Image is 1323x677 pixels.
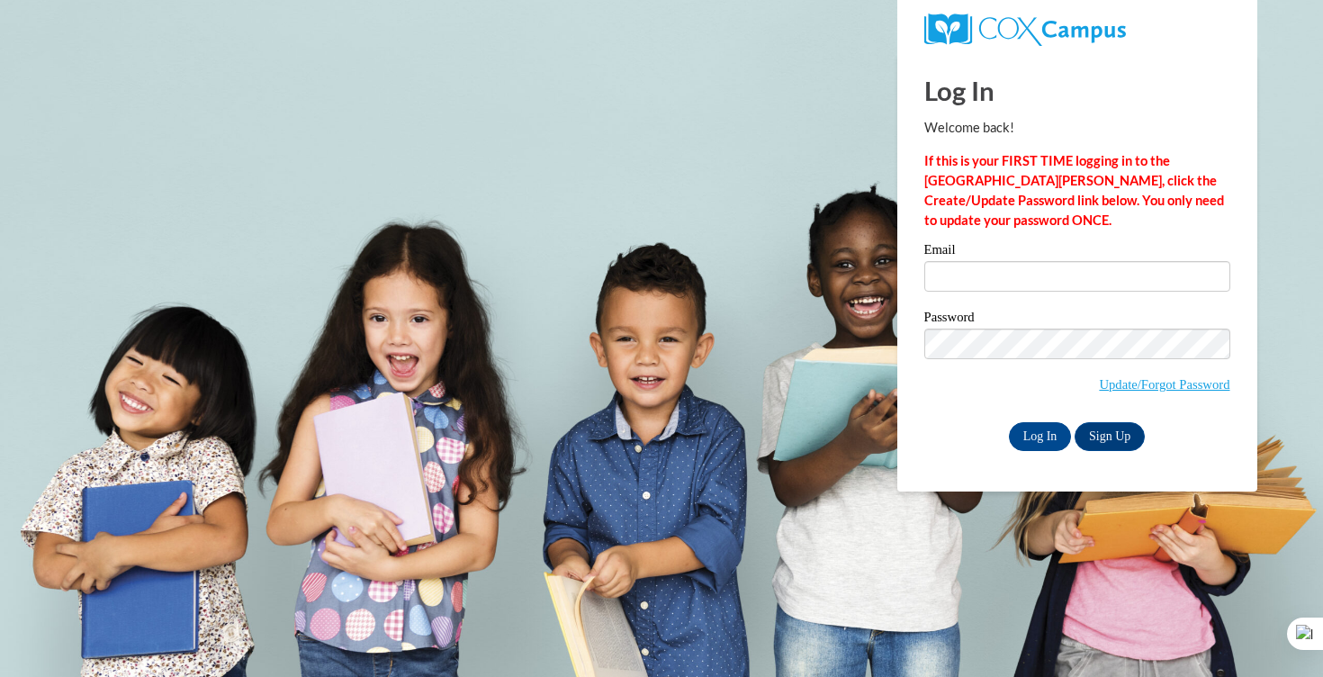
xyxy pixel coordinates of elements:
img: COX Campus [924,14,1126,46]
label: Password [924,311,1230,329]
a: Update/Forgot Password [1099,377,1229,392]
a: Sign Up [1075,422,1145,451]
p: Welcome back! [924,118,1230,138]
a: COX Campus [924,14,1230,46]
label: Email [924,243,1230,261]
input: Log In [1009,422,1072,451]
h1: Log In [924,72,1230,109]
strong: If this is your FIRST TIME logging in to the [GEOGRAPHIC_DATA][PERSON_NAME], click the Create/Upd... [924,153,1224,228]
